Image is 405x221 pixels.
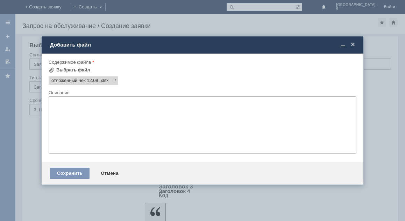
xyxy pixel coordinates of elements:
span: Закрыть [349,42,356,48]
div: Добрый день! Прошу удалить отложенный чек. [3,3,102,14]
div: Добавить файл [50,42,356,48]
span: отложенный чек 12.09..xlsx [51,78,99,83]
span: Свернуть (Ctrl + M) [340,42,347,48]
div: Описание [49,90,355,95]
span: отложенный чек 12.09..xlsx [99,78,108,83]
div: Содержимое файла [49,60,355,64]
div: Выбрать файл [56,67,90,73]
